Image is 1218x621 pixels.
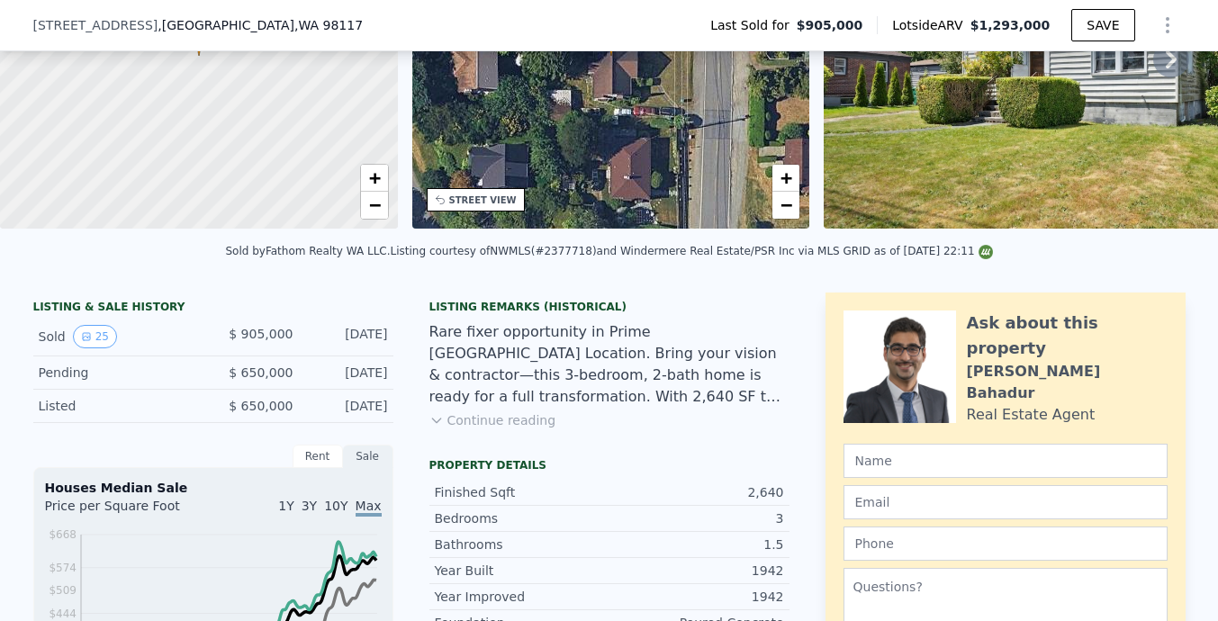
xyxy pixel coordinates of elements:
div: Finished Sqft [435,483,609,501]
span: 3Y [302,499,317,513]
a: Zoom in [361,165,388,192]
span: 1Y [278,499,293,513]
span: $ 650,000 [229,365,293,380]
div: [DATE] [308,397,388,415]
div: Listing Remarks (Historical) [429,300,789,314]
button: Show Options [1150,7,1186,43]
div: Sale [343,445,393,468]
span: $1,293,000 [970,18,1051,32]
div: Bathrooms [435,535,609,553]
div: 3 [609,509,784,527]
tspan: $574 [49,562,77,574]
div: Houses Median Sale [45,479,382,497]
a: Zoom out [361,192,388,219]
div: Rare fixer opportunity in Prime [GEOGRAPHIC_DATA] Location. Bring your vision & contractor—this 3... [429,321,789,408]
tspan: $444 [49,607,77,620]
img: NWMLS Logo [979,245,993,259]
input: Phone [844,526,1168,561]
div: [PERSON_NAME] Bahadur [967,361,1168,404]
span: + [780,166,792,189]
div: [DATE] [308,364,388,382]
span: Last Sold for [710,16,797,34]
div: LISTING & SALE HISTORY [33,300,393,318]
div: STREET VIEW [449,193,517,207]
span: $ 650,000 [229,399,293,413]
div: Rent [293,445,343,468]
a: Zoom out [772,192,799,219]
button: Continue reading [429,411,556,429]
div: 2,640 [609,483,784,501]
div: Ask about this property [967,310,1168,361]
div: Year Built [435,562,609,580]
span: + [368,166,380,189]
div: 1942 [609,562,784,580]
input: Email [844,485,1168,519]
div: Property details [429,458,789,472]
div: [DATE] [308,325,388,348]
button: SAVE [1071,9,1134,41]
span: Max [356,499,382,517]
tspan: $509 [49,584,77,597]
span: $ 905,000 [229,327,293,341]
div: Bedrooms [435,509,609,527]
div: Year Improved [435,588,609,606]
tspan: $668 [49,528,77,541]
span: − [780,193,792,216]
div: Sold by Fathom Realty WA LLC . [225,245,390,257]
div: Listing courtesy of NWMLS (#2377718) and Windermere Real Estate/PSR Inc via MLS GRID as of [DATE]... [391,245,993,257]
span: 10Y [324,499,347,513]
div: 1942 [609,588,784,606]
div: Listed [39,397,199,415]
a: Zoom in [772,165,799,192]
span: $905,000 [797,16,863,34]
span: , WA 98117 [294,18,363,32]
span: , [GEOGRAPHIC_DATA] [158,16,363,34]
span: − [368,193,380,216]
span: [STREET_ADDRESS] [33,16,158,34]
div: 1.5 [609,535,784,553]
div: Real Estate Agent [967,404,1096,426]
input: Name [844,444,1168,478]
button: View historical data [73,325,117,348]
div: Price per Square Foot [45,497,213,526]
div: Pending [39,364,199,382]
span: Lotside ARV [892,16,970,34]
div: Sold [39,325,199,348]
